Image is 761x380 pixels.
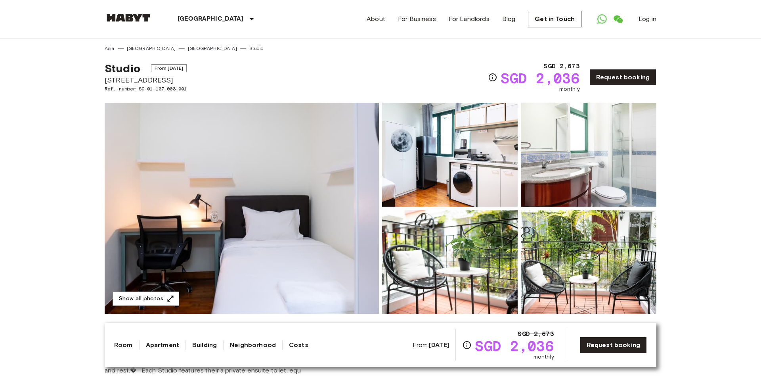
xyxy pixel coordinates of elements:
button: Show all photos [113,292,179,306]
a: Apartment [146,340,179,350]
span: SGD 2,673 [518,329,554,339]
img: Habyt [105,14,152,22]
span: SGD 2,036 [475,339,554,353]
a: Room [114,340,133,350]
img: Picture of unit SG-01-107-003-001 [521,210,656,314]
a: For Landlords [449,14,489,24]
a: Blog [502,14,516,24]
span: From [DATE] [151,64,187,72]
img: Marketing picture of unit SG-01-107-003-001 [105,103,379,314]
p: [GEOGRAPHIC_DATA] [178,14,244,24]
a: Neighborhood [230,340,276,350]
a: Open WhatsApp [594,11,610,27]
a: Request booking [580,337,647,353]
a: Get in Touch [528,11,581,27]
svg: Check cost overview for full price breakdown. Please note that discounts apply to new joiners onl... [488,73,497,82]
b: [DATE] [429,341,449,349]
span: Studio [105,61,140,75]
a: Costs [289,340,308,350]
span: Ref. number SG-01-107-003-001 [105,85,187,92]
span: [STREET_ADDRESS] [105,75,187,85]
a: [GEOGRAPHIC_DATA] [127,45,176,52]
a: Asia [105,45,115,52]
a: Request booking [589,69,656,86]
a: Open WeChat [610,11,626,27]
img: Picture of unit SG-01-107-003-001 [382,103,518,207]
svg: Check cost overview for full price breakdown. Please note that discounts apply to new joiners onl... [462,340,472,350]
img: Picture of unit SG-01-107-003-001 [521,103,656,207]
span: SGD 2,036 [501,71,579,85]
span: From: [413,341,449,349]
a: [GEOGRAPHIC_DATA] [188,45,237,52]
span: SGD 2,673 [543,61,579,71]
a: Studio [249,45,264,52]
a: For Business [398,14,436,24]
a: About [367,14,385,24]
span: monthly [559,85,580,93]
a: Log in [639,14,656,24]
span: monthly [533,353,554,361]
img: Picture of unit SG-01-107-003-001 [382,210,518,314]
a: Building [192,340,217,350]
